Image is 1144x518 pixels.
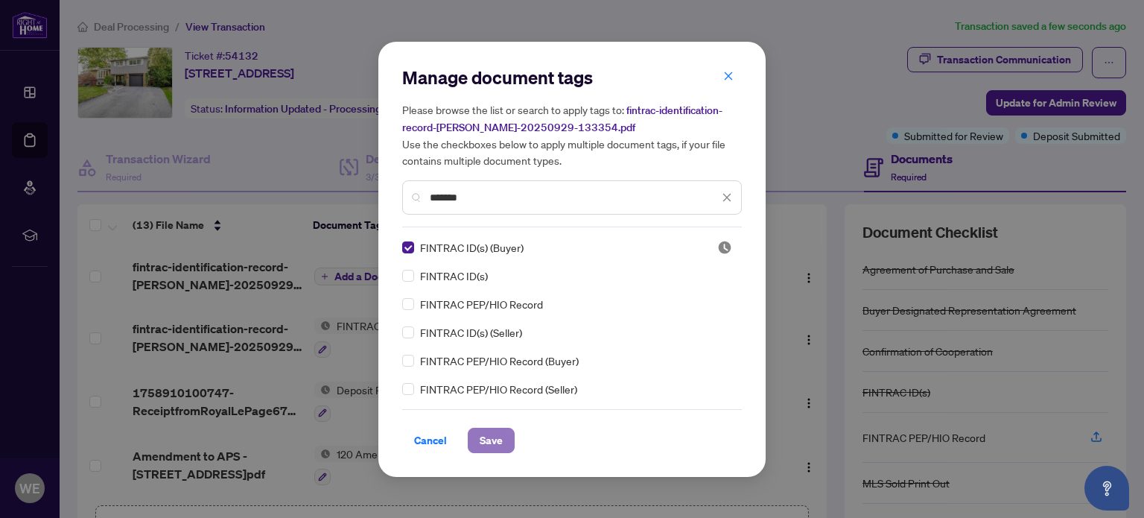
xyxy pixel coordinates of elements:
h5: Please browse the list or search to apply tags to: Use the checkboxes below to apply multiple doc... [402,101,742,168]
span: FINTRAC ID(s) (Buyer) [420,239,524,256]
span: close [723,71,734,81]
span: FINTRAC ID(s) (Seller) [420,324,522,341]
button: Open asap [1084,466,1129,511]
button: Cancel [402,428,459,453]
span: Pending Review [717,240,732,255]
span: close [722,192,732,203]
span: FINTRAC ID(s) [420,268,488,284]
span: fintrac-identification-record-[PERSON_NAME]-20250929-133354.pdf [402,104,722,134]
button: Save [468,428,515,453]
span: Save [480,429,503,452]
h2: Manage document tags [402,66,742,89]
span: FINTRAC PEP/HIO Record (Seller) [420,381,577,397]
span: FINTRAC PEP/HIO Record (Buyer) [420,353,579,369]
img: status [717,240,732,255]
span: FINTRAC PEP/HIO Record [420,296,543,312]
span: Cancel [414,429,447,452]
